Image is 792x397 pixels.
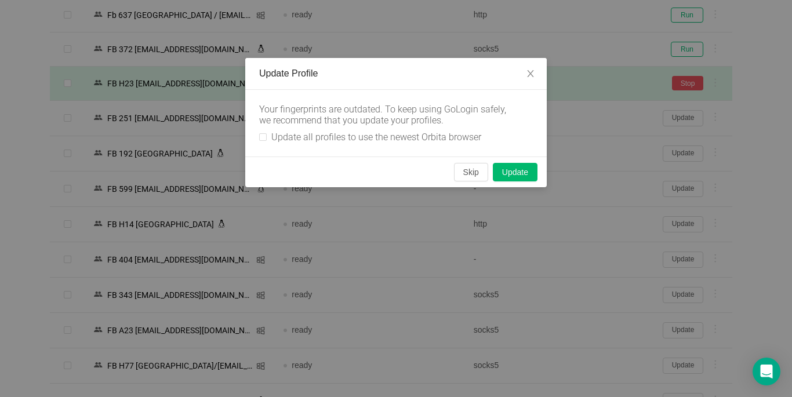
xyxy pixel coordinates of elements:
button: Skip [454,163,488,181]
button: Close [514,58,547,90]
i: icon: close [526,69,535,78]
div: Update Profile [259,67,533,80]
div: Your fingerprints are outdated. To keep using GoLogin safely, we recommend that you update your p... [259,104,514,126]
div: Open Intercom Messenger [753,358,780,385]
span: Update all profiles to use the newest Orbita browser [267,132,486,143]
button: Update [493,163,537,181]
